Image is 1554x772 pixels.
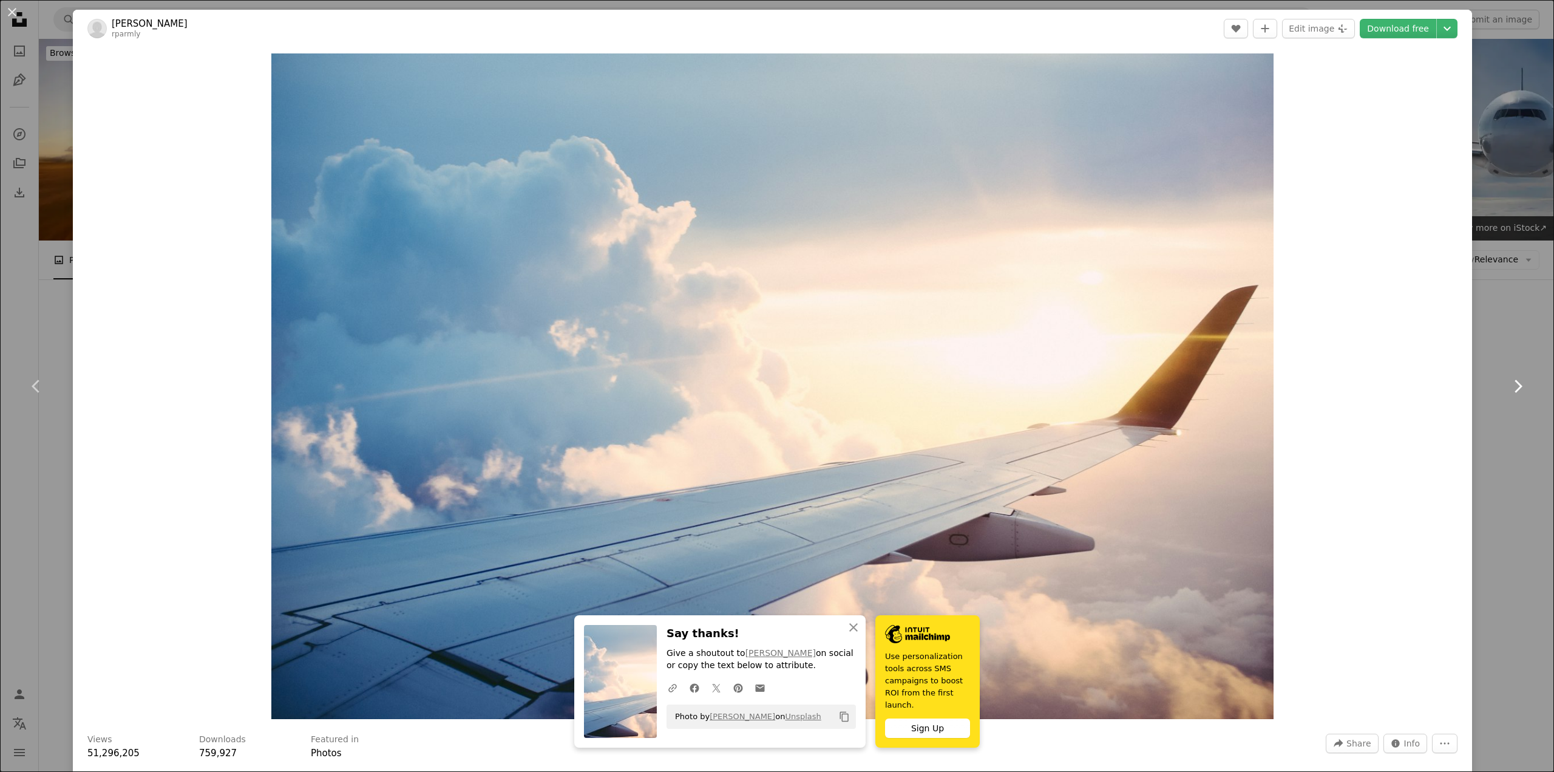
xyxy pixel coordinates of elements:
[834,706,855,727] button: Copy to clipboard
[1360,19,1436,38] a: Download free
[684,675,705,700] a: Share on Facebook
[1282,19,1355,38] button: Edit image
[745,648,816,658] a: [PERSON_NAME]
[1383,734,1428,753] button: Stats about this image
[112,30,141,38] a: rparmly
[667,625,856,643] h3: Say thanks!
[1432,734,1457,753] button: More Actions
[311,734,359,746] h3: Featured in
[1404,734,1420,753] span: Info
[271,53,1273,719] img: aerial photography of airliner
[727,675,749,700] a: Share on Pinterest
[1481,328,1554,445] a: Next
[1253,19,1277,38] button: Add to Collection
[199,748,237,759] span: 759,927
[885,719,970,738] div: Sign Up
[885,625,950,643] img: file-1690386555781-336d1949dad1image
[1437,19,1457,38] button: Choose download size
[710,712,775,721] a: [PERSON_NAME]
[1326,734,1378,753] button: Share this image
[667,647,856,672] p: Give a shoutout to on social or copy the text below to attribute.
[311,748,342,759] a: Photos
[271,53,1273,719] button: Zoom in on this image
[112,18,188,30] a: [PERSON_NAME]
[1224,19,1248,38] button: Like
[87,19,107,38] img: Go to Ross Parmly's profile
[785,712,821,721] a: Unsplash
[87,734,112,746] h3: Views
[885,651,970,711] span: Use personalization tools across SMS campaigns to boost ROI from the first launch.
[87,748,140,759] span: 51,296,205
[875,615,980,748] a: Use personalization tools across SMS campaigns to boost ROI from the first launch.Sign Up
[749,675,771,700] a: Share over email
[669,707,821,726] span: Photo by on
[199,734,246,746] h3: Downloads
[1346,734,1371,753] span: Share
[705,675,727,700] a: Share on Twitter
